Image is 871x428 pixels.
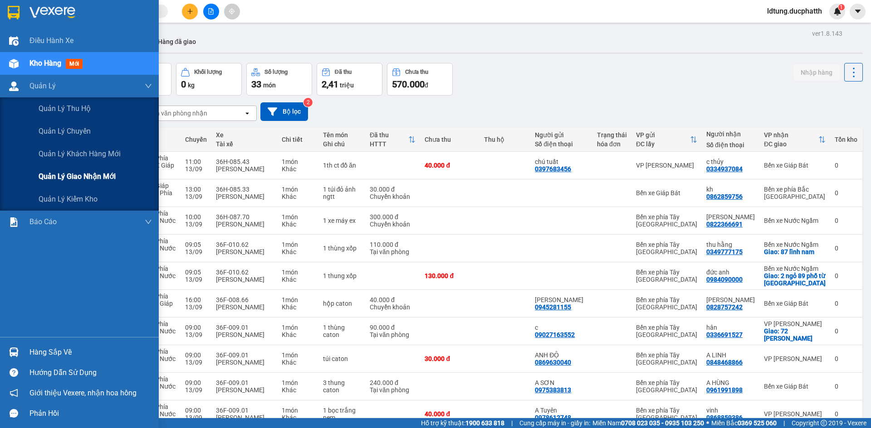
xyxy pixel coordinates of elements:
[535,331,575,338] div: 09027163552
[39,171,116,182] span: Quản lý giao nhận mới
[759,128,830,152] th: Toggle SortBy
[323,162,361,169] div: 1th ct đồ ăn
[636,407,697,421] div: Bến xe phía Tây [GEOGRAPHIC_DATA]
[66,59,83,69] span: mới
[282,136,314,143] div: Chi tiết
[838,4,845,10] sup: 1
[216,296,273,303] div: 36F-008.66
[203,4,219,19] button: file-add
[29,387,137,399] span: Giới thiệu Vexere, nhận hoa hồng
[185,324,207,331] div: 09:00
[535,303,571,311] div: 0945281155
[185,241,207,248] div: 09:05
[282,221,314,228] div: Khác
[484,136,526,143] div: Thu hộ
[176,63,242,96] button: Khối lượng0kg
[216,221,273,228] div: [PERSON_NAME]
[323,300,361,307] div: hộp caton
[216,303,273,311] div: [PERSON_NAME]
[340,82,354,89] span: triệu
[764,241,826,248] div: Bến xe Nước Ngầm
[282,193,314,200] div: Khác
[185,158,207,165] div: 11:00
[706,324,755,331] div: hân
[535,165,571,173] div: 0397683456
[39,148,121,159] span: Quản lý khách hàng mới
[185,386,207,394] div: 13/09
[835,300,857,307] div: 0
[597,131,627,139] div: Trạng thái
[706,407,755,414] div: vinh
[282,241,314,248] div: 1 món
[764,272,826,287] div: Giao: 2 ngỏ 89 phố từ liên tây hồ
[706,193,743,200] div: 0862859756
[421,418,504,428] span: Hỗ trợ kỹ thuật:
[282,186,314,193] div: 1 món
[706,386,743,394] div: 0961991898
[738,419,777,427] strong: 0369 525 060
[511,418,513,428] span: |
[636,140,690,148] div: ĐC lấy
[370,140,408,148] div: HTTT
[370,331,416,338] div: Tại văn phòng
[282,351,314,359] div: 1 món
[282,324,314,331] div: 1 món
[636,269,697,283] div: Bến xe phía Tây [GEOGRAPHIC_DATA]
[764,327,826,342] div: Giao: 72 trần đại nghĩa
[29,216,57,227] span: Báo cáo
[821,420,827,426] span: copyright
[216,241,273,248] div: 36F-010.62
[706,186,755,193] div: kh
[185,193,207,200] div: 13/09
[636,324,697,338] div: Bến xe phía Tây [GEOGRAPHIC_DATA]
[282,213,314,221] div: 1 món
[185,248,207,255] div: 13/09
[370,241,416,248] div: 110.000 đ
[185,136,207,143] div: Chuyến
[216,276,273,283] div: [PERSON_NAME]
[535,296,588,303] div: C Linh
[835,217,857,224] div: 0
[425,272,475,279] div: 130.000 đ
[185,331,207,338] div: 13/09
[317,63,382,96] button: Đã thu2,41 triệu
[370,379,416,386] div: 240.000 đ
[185,407,207,414] div: 09:00
[282,414,314,421] div: Khác
[706,165,743,173] div: 0334937084
[425,355,475,362] div: 30.000 đ
[535,324,588,331] div: c
[812,29,842,38] div: ver 1.8.143
[370,324,416,331] div: 90.000 đ
[783,418,785,428] span: |
[10,409,18,418] span: message
[323,379,361,394] div: 3 thung caton
[535,386,571,394] div: 0975383813
[854,7,862,15] span: caret-down
[282,303,314,311] div: Khác
[229,8,235,14] span: aim
[535,131,588,139] div: Người gửi
[182,4,198,19] button: plus
[840,4,843,10] span: 1
[405,69,428,75] div: Chưa thu
[764,300,826,307] div: Bến xe Giáp Bát
[636,351,697,366] div: Bến xe phía Tây [GEOGRAPHIC_DATA]
[216,386,273,394] div: [PERSON_NAME]
[323,272,361,279] div: 1 thung xốp
[194,69,222,75] div: Khối lượng
[706,331,743,338] div: 0336691527
[264,69,288,75] div: Số lượng
[835,272,857,279] div: 0
[425,136,475,143] div: Chưa thu
[282,276,314,283] div: Khác
[216,248,273,255] div: [PERSON_NAME]
[706,248,743,255] div: 0349777175
[185,351,207,359] div: 09:00
[282,386,314,394] div: Khác
[835,245,857,252] div: 0
[323,131,361,139] div: Tên món
[370,386,416,394] div: Tại văn phòng
[535,359,571,366] div: 0869630040
[835,162,857,169] div: 0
